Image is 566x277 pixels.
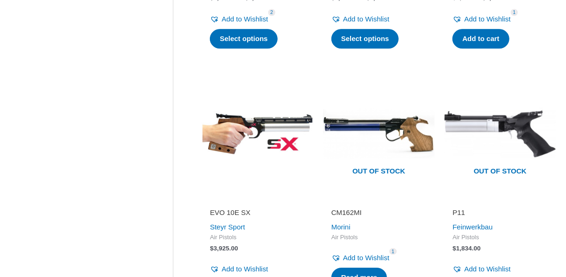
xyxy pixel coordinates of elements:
a: Feinwerkbau [452,223,493,231]
a: Steyr Sport [210,223,245,231]
img: CM162MI [323,78,435,190]
a: Add to cart: “Hammerli AP20 PRO” [452,29,509,48]
span: Air Pistols [210,234,305,242]
a: Add to Wishlist [331,13,389,26]
span: Add to Wishlist [464,265,510,273]
a: EVO 10E SX [210,208,305,221]
a: Out of stock [444,78,556,190]
a: Morini [331,223,351,231]
a: Add to Wishlist [452,263,510,276]
bdi: 3,925.00 [210,245,238,252]
a: Add to Wishlist [452,13,510,26]
iframe: Customer reviews powered by Trustpilot [210,195,305,206]
bdi: 1,834.00 [452,245,480,252]
iframe: Customer reviews powered by Trustpilot [331,195,427,206]
span: 1 [511,9,518,16]
a: Out of stock [323,78,435,190]
h2: EVO 10E SX [210,208,305,217]
h2: P11 [452,208,548,217]
span: Out of stock [451,161,549,182]
span: 2 [268,9,276,16]
span: $ [452,245,456,252]
a: Add to Wishlist [331,251,389,264]
span: Add to Wishlist [343,254,389,262]
span: Air Pistols [331,234,427,242]
h2: CM162MI [331,208,427,217]
span: $ [210,245,214,252]
a: Add to Wishlist [210,263,268,276]
span: Add to Wishlist [222,15,268,23]
iframe: Customer reviews powered by Trustpilot [452,195,548,206]
span: Add to Wishlist [464,15,510,23]
a: Select options for “P 8X” [331,29,399,48]
a: Select options for “Morini CM200EI” [210,29,278,48]
img: P11 [444,78,556,190]
span: Out of stock [330,161,428,182]
a: Add to Wishlist [210,13,268,26]
span: 1 [389,248,397,255]
a: P11 [452,208,548,221]
a: CM162MI [331,208,427,221]
span: Air Pistols [452,234,548,242]
img: EVO 10E SX [201,78,314,190]
span: Add to Wishlist [343,15,389,23]
span: Add to Wishlist [222,265,268,273]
